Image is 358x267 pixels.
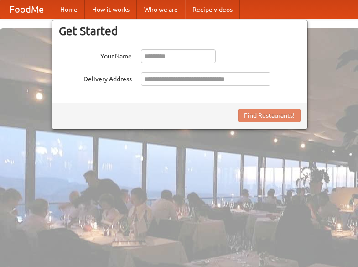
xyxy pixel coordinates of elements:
[53,0,85,19] a: Home
[185,0,240,19] a: Recipe videos
[59,24,301,38] h3: Get Started
[137,0,185,19] a: Who we are
[238,109,301,122] button: Find Restaurants!
[59,72,132,84] label: Delivery Address
[0,0,53,19] a: FoodMe
[85,0,137,19] a: How it works
[59,49,132,61] label: Your Name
